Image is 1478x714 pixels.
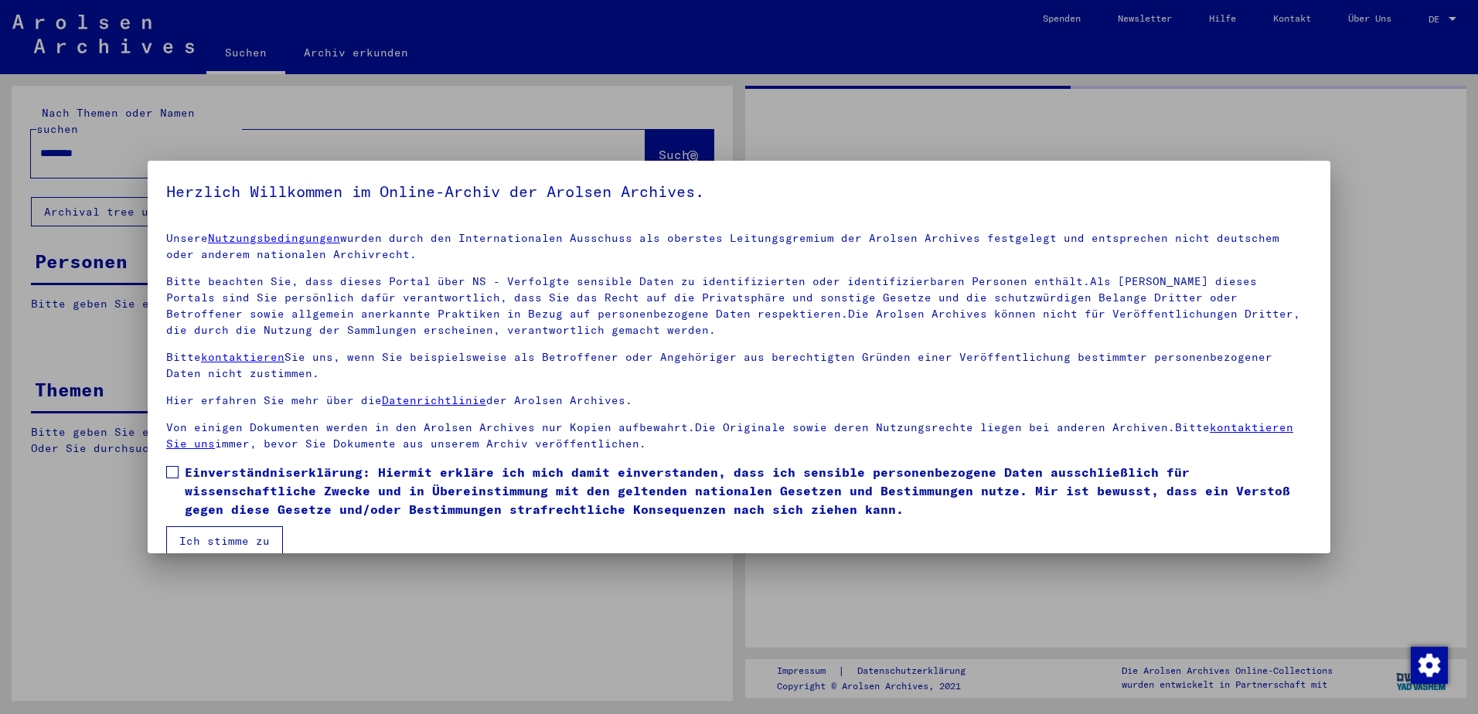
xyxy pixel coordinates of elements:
[208,231,340,245] a: Nutzungsbedingungen
[201,350,284,364] a: kontaktieren
[166,526,283,556] button: Ich stimme zu
[166,420,1312,452] p: Von einigen Dokumenten werden in den Arolsen Archives nur Kopien aufbewahrt.Die Originale sowie d...
[166,274,1312,338] p: Bitte beachten Sie, dass dieses Portal über NS - Verfolgte sensible Daten zu identifizierten oder...
[1411,647,1448,684] img: Zustimmung ändern
[166,230,1312,263] p: Unsere wurden durch den Internationalen Ausschuss als oberstes Leitungsgremium der Arolsen Archiv...
[382,393,486,407] a: Datenrichtlinie
[166,420,1293,450] a: kontaktieren Sie uns
[185,463,1312,518] span: Einverständniserklärung: Hiermit erkläre ich mich damit einverstanden, dass ich sensible personen...
[166,393,1312,409] p: Hier erfahren Sie mehr über die der Arolsen Archives.
[1410,646,1447,683] div: Zustimmung ändern
[166,349,1312,382] p: Bitte Sie uns, wenn Sie beispielsweise als Betroffener oder Angehöriger aus berechtigten Gründen ...
[166,179,1312,204] h5: Herzlich Willkommen im Online-Archiv der Arolsen Archives.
